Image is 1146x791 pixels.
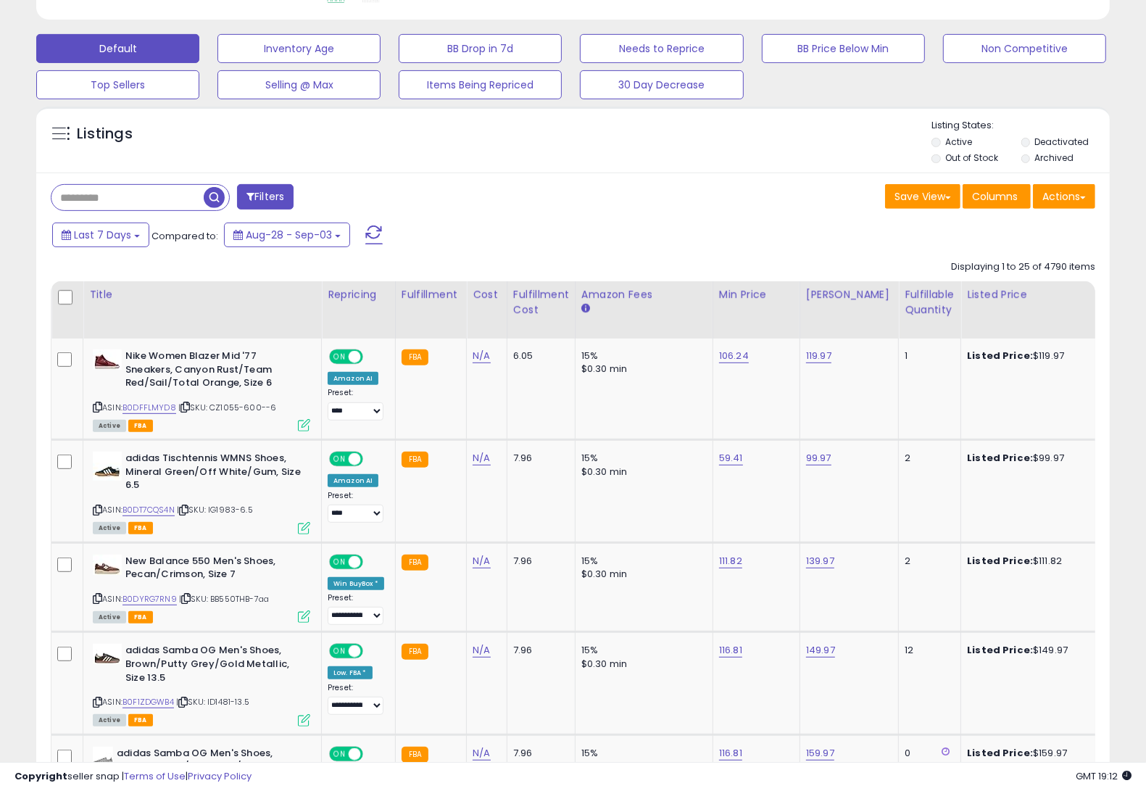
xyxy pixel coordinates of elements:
span: ON [331,645,349,658]
div: 15% [581,452,702,465]
div: Listed Price [967,287,1092,302]
span: ON [331,453,349,465]
a: 106.24 [719,349,749,363]
a: N/A [473,451,490,465]
b: New Balance 550 Men's Shoes, Pecan/Crimson, Size 7 [125,555,302,585]
span: FBA [128,420,153,432]
b: Nike Women Blazer Mid '77 Sneakers, Canyon Rust/Team Red/Sail/Total Orange, Size 6 [125,349,302,394]
a: 119.97 [806,349,831,363]
a: N/A [473,349,490,363]
img: 21-BVdbJfjL._SL40_.jpg [93,747,113,776]
div: $159.97 [967,747,1087,760]
strong: Copyright [14,769,67,783]
div: ASIN: [93,349,310,430]
img: 31pbh-b2DXL._SL40_.jpg [93,555,122,575]
button: Items Being Repriced [399,70,562,99]
small: FBA [402,349,428,365]
div: 15% [581,747,702,760]
small: FBA [402,747,428,763]
span: All listings currently available for purchase on Amazon [93,611,126,624]
button: Selling @ Max [217,70,381,99]
b: Listed Price: [967,746,1033,760]
div: $0.30 min [581,363,702,376]
button: 30 Day Decrease [580,70,743,99]
span: ON [331,747,349,760]
div: Title [89,287,315,302]
a: N/A [473,746,490,761]
span: FBA [128,611,153,624]
button: Filters [237,184,294,210]
div: $149.97 [967,644,1087,657]
a: N/A [473,554,490,568]
a: 116.81 [719,746,742,761]
div: Amazon AI [328,474,378,487]
a: 116.81 [719,643,742,658]
div: $111.82 [967,555,1087,568]
span: Columns [972,189,1018,204]
div: Fulfillment [402,287,460,302]
img: 31DAAme9aqL._SL40_.jpg [93,644,122,664]
div: Amazon AI [328,372,378,385]
div: ASIN: [93,555,310,622]
span: OFF [361,555,384,568]
div: Amazon Fees [581,287,707,302]
img: 314uCvr8CJL._SL40_.jpg [93,349,122,370]
a: 59.41 [719,451,743,465]
button: Needs to Reprice [580,34,743,63]
button: BB Price Below Min [762,34,925,63]
a: N/A [473,643,490,658]
div: Repricing [328,287,389,302]
div: [PERSON_NAME] [806,287,892,302]
div: Fulfillment Cost [513,287,569,318]
h5: Listings [77,124,133,144]
div: Fulfillable Quantity [905,287,955,318]
span: | SKU: CZ1055-600--6 [178,402,276,413]
button: Default [36,34,199,63]
div: 6.05 [513,349,564,363]
label: Out of Stock [945,152,998,164]
small: FBA [402,644,428,660]
span: | SKU: BB550THB-7aa [179,593,269,605]
div: ASIN: [93,452,310,532]
span: OFF [361,645,384,658]
div: 15% [581,644,702,657]
div: 2 [905,452,950,465]
div: 7.96 [513,555,564,568]
b: Listed Price: [967,554,1033,568]
p: Listing States: [931,119,1110,133]
small: FBA [402,555,428,571]
b: Listed Price: [967,349,1033,363]
span: 2025-09-11 19:12 GMT [1076,769,1132,783]
div: Preset: [328,593,384,626]
a: 139.97 [806,554,834,568]
div: Preset: [328,683,384,716]
div: ASIN: [93,644,310,724]
div: 7.96 [513,644,564,657]
a: 111.82 [719,554,742,568]
label: Active [945,136,972,148]
div: Min Price [719,287,794,302]
span: | SKU: IG1983-6.5 [177,504,253,515]
button: Inventory Age [217,34,381,63]
div: $99.97 [967,452,1087,465]
div: 7.96 [513,452,564,465]
a: 159.97 [806,746,834,761]
span: All listings currently available for purchase on Amazon [93,714,126,726]
div: Cost [473,287,501,302]
img: 31mIp2SFV7L._SL40_.jpg [93,452,122,481]
span: | SKU: ID1481-13.5 [176,696,249,708]
b: adidas Samba OG Men's Shoes, Clear Granite/Grey Two/Core Black, Size 12.5 [117,747,293,791]
small: Amazon Fees. [581,302,590,315]
a: Terms of Use [124,769,186,783]
button: Last 7 Days [52,223,149,247]
button: Actions [1033,184,1095,209]
b: Listed Price: [967,643,1033,657]
a: B0DFFLMYD8 [123,402,176,414]
span: ON [331,555,349,568]
span: All listings currently available for purchase on Amazon [93,420,126,432]
div: 1 [905,349,950,363]
div: $0.30 min [581,658,702,671]
button: Aug-28 - Sep-03 [224,223,350,247]
b: adidas Tischtennis WMNS Shoes, Mineral Green/Off White/Gum, Size 6.5 [125,452,302,496]
label: Archived [1034,152,1074,164]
